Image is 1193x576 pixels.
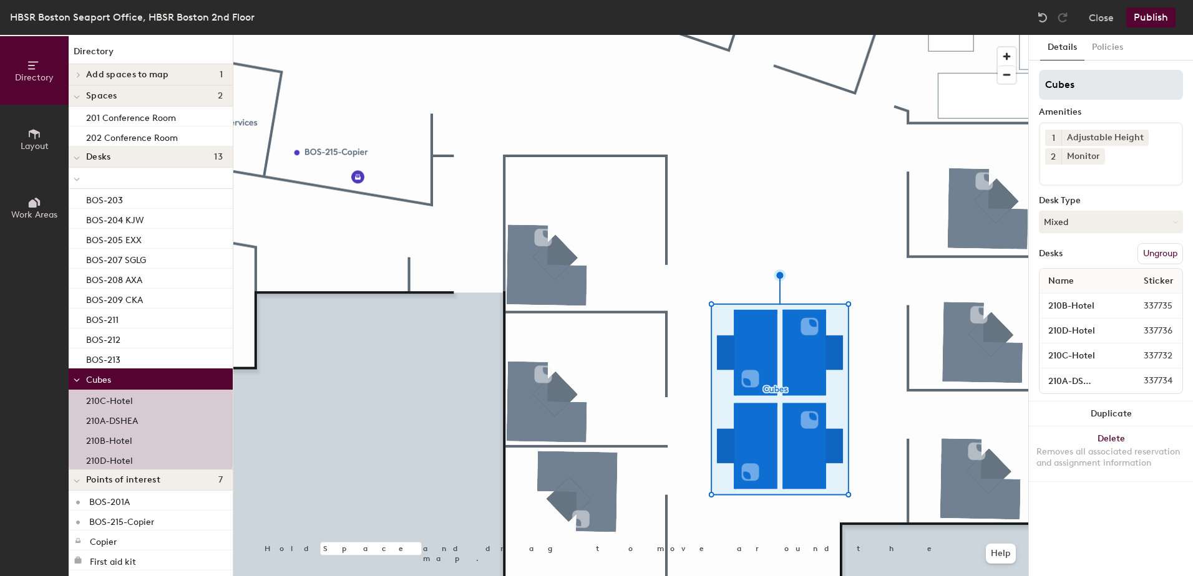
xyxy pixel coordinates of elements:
span: Sticker [1137,270,1180,292]
button: Mixed [1039,211,1183,233]
input: Unnamed desk [1042,322,1114,340]
button: Policies [1084,35,1131,60]
button: 2 [1045,148,1061,165]
h1: Directory [69,45,233,64]
span: Spaces [86,91,117,101]
p: BOS-207 SGLG [86,251,146,266]
span: 13 [214,152,223,162]
p: 201 Conference Room [86,109,176,123]
p: 210A-DSHEA [86,412,138,426]
p: BOS-209 CKA [86,291,143,305]
img: Redo [1056,11,1069,24]
button: Close [1089,7,1114,27]
span: 2 [218,91,223,101]
input: Unnamed desk [1042,297,1114,315]
div: HBSR Boston Seaport Office, HBSR Boston 2nd Floor [10,9,255,25]
button: Details [1040,35,1084,60]
span: Directory [15,72,54,83]
span: 2 [1051,150,1056,163]
button: Help [986,544,1016,564]
span: 1 [220,70,223,80]
p: BOS-203 [86,191,123,206]
div: Desk Type [1039,196,1183,206]
span: 7 [218,475,223,485]
p: BOS-215-Copier [89,513,154,527]
button: Publish [1126,7,1176,27]
button: 1 [1045,130,1061,146]
p: First aid kit [90,553,136,567]
span: Add spaces to map [86,70,169,80]
div: Desks [1039,249,1063,259]
span: Desks [86,152,110,162]
p: BOS-212 [86,331,120,345]
button: Ungroup [1137,243,1183,264]
span: 337734 [1114,374,1180,388]
span: 1 [1052,132,1055,145]
button: Duplicate [1029,401,1193,426]
p: 210B-Hotel [86,432,132,446]
span: 337736 [1114,324,1180,338]
button: DeleteRemoves all associated reservation and assignment information [1029,426,1193,481]
input: Unnamed desk [1042,372,1114,390]
p: 210C-Hotel [86,392,133,406]
span: Points of interest [86,475,160,485]
div: Adjustable Height [1061,130,1149,146]
span: Layout [21,141,49,151]
p: BOS-208 AXA [86,271,142,286]
p: BOS-213 [86,351,120,365]
span: 337735 [1114,299,1180,313]
p: BOS-205 EXX [86,231,142,246]
span: Work Areas [11,209,57,220]
p: Copier [90,533,117,547]
input: Unnamed desk [1042,347,1114,365]
p: 210D-Hotel [86,452,133,466]
p: 202 Conference Room [86,129,178,143]
span: Name [1042,270,1080,292]
span: 337732 [1114,349,1180,363]
div: Monitor [1061,148,1105,165]
img: Undo [1036,11,1049,24]
p: BOS-204 KJW [86,211,144,226]
p: BOS-201A [89,493,130,507]
p: BOS-211 [86,311,119,325]
span: Cubes [86,375,111,385]
div: Removes all associated reservation and assignment information [1036,446,1186,469]
div: Amenities [1039,107,1183,117]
